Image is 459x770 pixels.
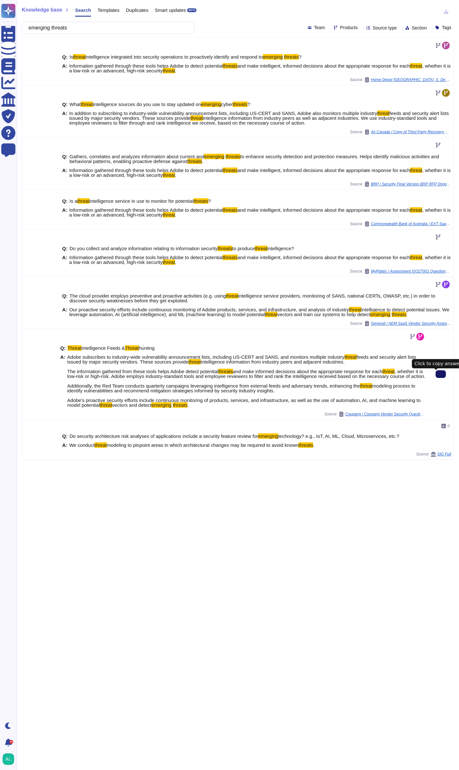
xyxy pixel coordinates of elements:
mark: threat [377,111,389,116]
span: Source: [350,221,451,226]
mark: threat [410,255,422,260]
b: A: [62,208,67,217]
span: What [70,102,81,107]
span: and make intelligent, informed decisions about the appropriate response for each [238,168,410,173]
mark: threats [188,159,202,164]
mark: threats [223,207,238,213]
span: BRP / Security Final Version BRP RFP Shopping Cart Annex A Supplier XXX proposal date [371,182,451,186]
mark: threat [77,198,89,204]
span: Smart updates [155,8,186,12]
mark: threats [284,54,299,60]
span: . [175,172,176,178]
span: feeds and security alert lists issued by major security vendors. These sources provide [67,354,416,365]
mark: threat [188,359,201,365]
span: Source: [324,412,425,417]
span: and make intelligent, informed decisions about the appropriate response for each [238,255,410,260]
span: Gathers, correlates and analyzes information about current and [70,154,204,159]
span: Coupang / Coupang Vendor Security Questionnaire Eng 2.1 [345,412,425,416]
span: ? [299,54,301,60]
mark: threat [410,168,422,173]
span: Our proactive security efforts include continuous monitoring of Adobe products, services, and inf... [69,307,349,312]
span: 0 [447,424,450,428]
span: technology? e.g., IoT, AI, ML, Cloud, Microservices, etc.? [278,433,399,439]
span: Do you collect and analyze information relating to information security [70,246,218,251]
span: . [202,159,203,164]
span: Templates [97,8,119,12]
span: , whether it is a low-risk or an advanced, high-risk security [69,63,451,73]
span: hunting [139,345,154,351]
span: to enhance security detection and protection measures. Helps identify malicious activities and be... [70,154,439,164]
b: A: [62,443,67,447]
mark: emerging [204,154,224,159]
span: Duplicates [126,8,148,12]
mark: Threat [68,345,81,351]
span: , whether it is a low-risk or an advanced, high-risk security [69,207,451,217]
b: Q: [62,54,68,59]
span: intelligence sources do you use to stay updated on [93,102,201,107]
span: , whether it is low-risk or high-risk. Adobe employs industry-standard tools and employee reviewe... [67,369,425,389]
mark: emerging [370,312,390,317]
span: . [406,312,408,317]
mark: threat [163,259,175,265]
mark: threat [382,369,395,374]
span: modeling to pinpoint areas in which architectural changes may be required to avoid known [107,442,298,448]
mark: threats [233,102,247,107]
mark: threat [410,63,422,69]
span: MyPlates / Assessment ISO27001 Questionnaire [371,269,451,273]
span: ? [208,198,211,204]
mark: emerging [263,54,283,60]
mark: threats [298,442,313,448]
span: . [175,68,176,73]
span: Source: [350,182,451,187]
b: A: [62,111,67,125]
mark: threats [226,154,240,159]
mark: threat [265,312,277,317]
div: 9+ [9,740,13,744]
b: Q: [60,346,66,350]
span: The cloud provider employs preventive and proactive activities (e.g. using [70,293,226,299]
mark: threat [190,115,203,121]
mark: threats [173,402,188,408]
span: and make intelligent, informed decisions about the appropriate response for each [238,63,410,69]
input: Search a question or template... [25,22,188,33]
span: Source: [350,269,451,274]
span: intelligence service providers, monitoring of SANS, national CERTs, OWASP, etc.) in order to disc... [70,293,435,303]
span: intelligence? [267,246,294,251]
mark: threat [163,172,175,178]
span: Source: [350,321,451,326]
span: Do security architecture risk analyses of applications include a security feature review for [70,433,258,439]
span: intelligence service in use to monitor for potential [89,198,193,204]
span: Adobe subscribes to industry-wide vulnerability announcement lists, including US-CERT and SANS, a... [67,354,345,360]
b: A: [62,255,67,265]
mark: emerging [258,433,278,439]
span: Source type [373,26,397,30]
mark: threats [194,198,208,204]
b: A: [60,355,65,407]
span: Commonwealth Bank of Australia / EXT SaaS Assessment Vendor Questionnaire CommBank Website [371,222,451,226]
span: Tags [442,25,451,30]
b: A: [62,168,67,177]
mark: threats [392,312,406,317]
span: Source: [350,77,451,82]
span: feeds and security alert lists issued by major security vendors. These sources provide [69,111,449,121]
span: Section [412,26,427,30]
span: Team [314,25,325,30]
mark: Threat [125,345,139,351]
span: Air Canada / Copy of Third Party Recovery Questionnaire Sent [DATE] (1) [371,130,451,134]
mark: threats [218,369,233,374]
div: BETA [187,8,196,12]
span: Search [75,8,91,12]
span: Home Depot [GEOGRAPHIC_DATA], S. De [PERSON_NAME] De C.V. / THDM SaaS Architecture and Cybersecur... [371,78,451,82]
span: and make intelligent, informed decisions about the appropriate response for each [238,207,410,213]
mark: emerging [201,102,221,107]
mark: threat [410,207,422,213]
span: , whether it is a low-risk or an advanced, high-risk security [69,168,451,178]
button: user [1,752,19,766]
span: to produce [232,246,255,251]
mark: emerging [151,402,171,408]
span: intelligence information from industry peers as well as adjacent industries. We use industry-stan... [69,115,437,126]
mark: threats [223,255,238,260]
span: cyber [221,102,233,107]
mark: threat [255,246,267,251]
b: Q: [62,293,68,303]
